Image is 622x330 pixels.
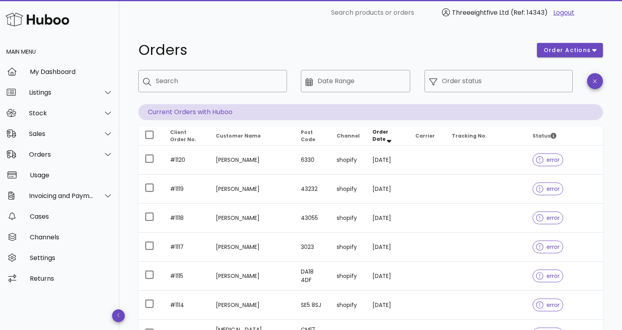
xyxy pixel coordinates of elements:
span: error [536,244,560,250]
td: [DATE] [366,233,409,262]
td: [PERSON_NAME] [209,146,295,175]
span: error [536,215,560,221]
td: shopify [330,262,366,291]
td: 43232 [295,175,331,204]
span: error [536,273,560,279]
td: shopify [330,291,366,320]
td: [PERSON_NAME] [209,291,295,320]
td: #1120 [164,146,209,175]
th: Order Date: Sorted descending. Activate to remove sorting. [366,126,409,146]
th: Carrier [409,126,446,146]
span: Status [533,132,556,139]
td: shopify [330,175,366,204]
td: [PERSON_NAME] [209,233,295,262]
span: Tracking No. [452,132,487,139]
div: Settings [30,254,113,262]
img: Huboo Logo [6,11,69,28]
button: order actions [537,43,603,57]
div: Stock [29,109,94,117]
span: Customer Name [216,132,261,139]
td: [DATE] [366,204,409,233]
a: Logout [553,8,574,17]
td: shopify [330,204,366,233]
td: shopify [330,233,366,262]
td: 3023 [295,233,331,262]
th: Status [526,126,603,146]
td: #1117 [164,233,209,262]
td: #1114 [164,291,209,320]
td: 43055 [295,204,331,233]
td: #1118 [164,204,209,233]
span: Order Date [372,128,388,142]
span: Threeeightfive Ltd [452,8,509,17]
td: #1119 [164,175,209,204]
td: 6330 [295,146,331,175]
td: [PERSON_NAME] [209,175,295,204]
div: Cases [30,213,113,220]
span: (Ref: 14343) [511,8,548,17]
td: #1115 [164,262,209,291]
td: [DATE] [366,146,409,175]
span: error [536,157,560,163]
td: [DATE] [366,262,409,291]
th: Client Order No. [164,126,209,146]
td: [DATE] [366,175,409,204]
div: Invoicing and Payments [29,192,94,200]
span: error [536,302,560,308]
th: Channel [330,126,366,146]
span: error [536,186,560,192]
span: Post Code [301,129,315,143]
div: Usage [30,171,113,179]
div: Orders [29,151,94,158]
td: SE5 8SJ [295,291,331,320]
div: My Dashboard [30,68,113,76]
div: Returns [30,275,113,282]
td: shopify [330,146,366,175]
th: Tracking No. [446,126,526,146]
span: Carrier [415,132,435,139]
p: Current Orders with Huboo [138,104,603,120]
span: Channel [337,132,360,139]
span: Client Order No. [170,129,196,143]
div: Listings [29,89,94,96]
div: Channels [30,233,113,241]
td: [DATE] [366,291,409,320]
td: DA18 4DF [295,262,331,291]
div: Sales [29,130,94,138]
td: [PERSON_NAME] [209,262,295,291]
th: Customer Name [209,126,295,146]
td: [PERSON_NAME] [209,204,295,233]
h1: Orders [138,43,527,57]
span: order actions [543,46,591,54]
th: Post Code [295,126,331,146]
